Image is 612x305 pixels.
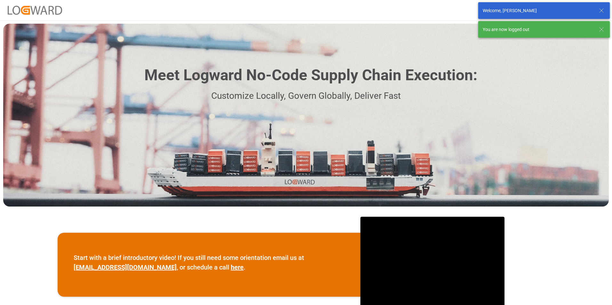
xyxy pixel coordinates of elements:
a: here [231,263,244,271]
div: Welcome, [PERSON_NAME] [483,7,593,14]
div: You are now logged out [483,26,593,33]
h1: Meet Logward No-Code Supply Chain Execution: [144,64,477,87]
p: Customize Locally, Govern Globally, Deliver Fast [135,89,477,103]
img: Logward_new_orange.png [8,6,62,14]
p: Start with a brief introductory video! If you still need some orientation email us at , or schedu... [74,253,344,272]
a: [EMAIL_ADDRESS][DOMAIN_NAME] [74,263,177,271]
